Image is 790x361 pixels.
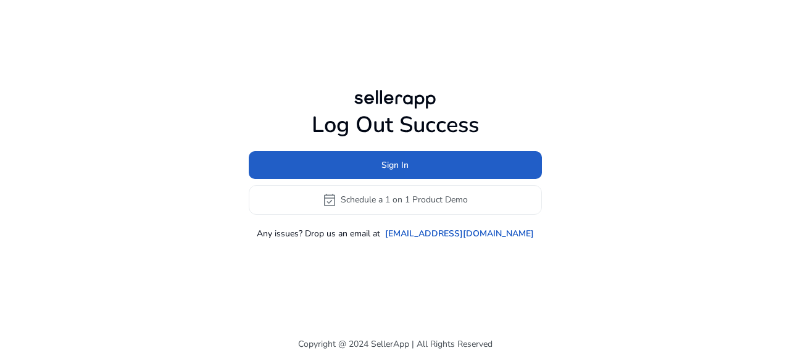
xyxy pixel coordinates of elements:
[249,185,542,215] button: event_availableSchedule a 1 on 1 Product Demo
[322,193,337,207] span: event_available
[249,151,542,179] button: Sign In
[381,159,409,172] span: Sign In
[385,227,534,240] a: [EMAIL_ADDRESS][DOMAIN_NAME]
[249,112,542,138] h1: Log Out Success
[257,227,380,240] p: Any issues? Drop us an email at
